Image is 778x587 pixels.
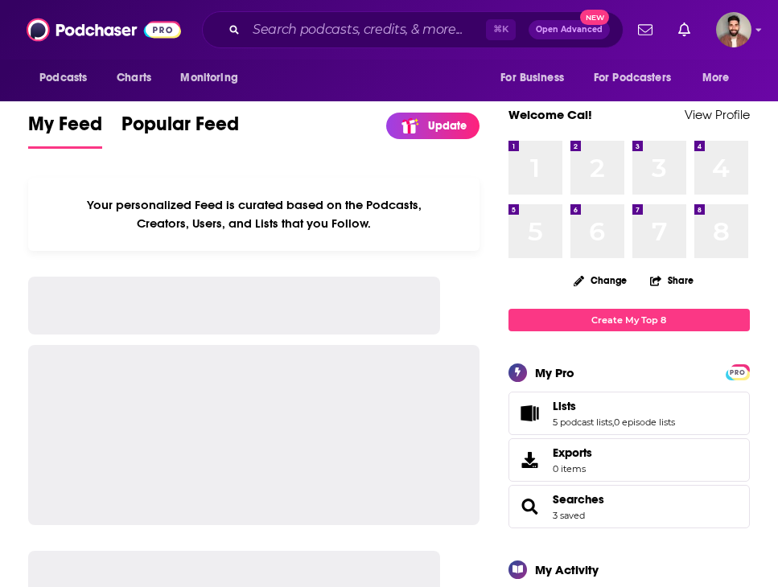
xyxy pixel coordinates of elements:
span: Monitoring [180,67,237,89]
button: open menu [489,63,584,93]
a: My Feed [28,112,102,149]
button: open menu [169,63,258,93]
span: ⌘ K [486,19,516,40]
span: Exports [553,445,592,460]
a: Lists [553,399,675,413]
span: , [612,417,614,428]
p: Update [428,119,467,133]
span: New [580,10,609,25]
a: Charts [106,63,161,93]
span: Lists [508,392,750,435]
a: View Profile [685,107,750,122]
a: 0 episode lists [614,417,675,428]
a: Popular Feed [121,112,239,149]
span: My Feed [28,112,102,146]
a: Show notifications dropdown [672,16,697,43]
button: open menu [691,63,750,93]
span: For Business [500,67,564,89]
button: open menu [28,63,108,93]
a: Lists [514,402,546,425]
span: 0 items [553,463,592,474]
button: Change [564,270,636,290]
span: Logged in as calmonaghan [716,12,751,47]
span: Searches [508,485,750,528]
a: 5 podcast lists [553,417,612,428]
div: Search podcasts, credits, & more... [202,11,624,48]
div: My Activity [535,562,599,577]
span: PRO [728,367,747,379]
span: Popular Feed [121,112,239,146]
a: Create My Top 8 [508,309,750,330]
a: Searches [514,495,546,518]
span: Lists [553,399,576,413]
a: Update [386,113,480,139]
span: Open Advanced [536,26,603,34]
a: Searches [553,492,604,507]
img: User Profile [716,12,751,47]
button: Show profile menu [716,12,751,47]
a: Show notifications dropdown [632,16,659,43]
span: Exports [514,449,546,471]
a: PRO [728,365,747,377]
button: open menu [583,63,694,93]
span: More [702,67,730,89]
button: Open AdvancedNew [529,20,610,39]
a: Welcome Cal! [508,107,592,122]
button: Share [649,265,694,296]
img: Podchaser - Follow, Share and Rate Podcasts [27,14,181,45]
a: Exports [508,438,750,482]
div: Your personalized Feed is curated based on the Podcasts, Creators, Users, and Lists that you Follow. [28,178,480,251]
span: For Podcasters [594,67,671,89]
a: 3 saved [553,510,585,521]
div: My Pro [535,365,574,380]
input: Search podcasts, credits, & more... [246,17,486,43]
span: Podcasts [39,67,87,89]
span: Charts [117,67,151,89]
